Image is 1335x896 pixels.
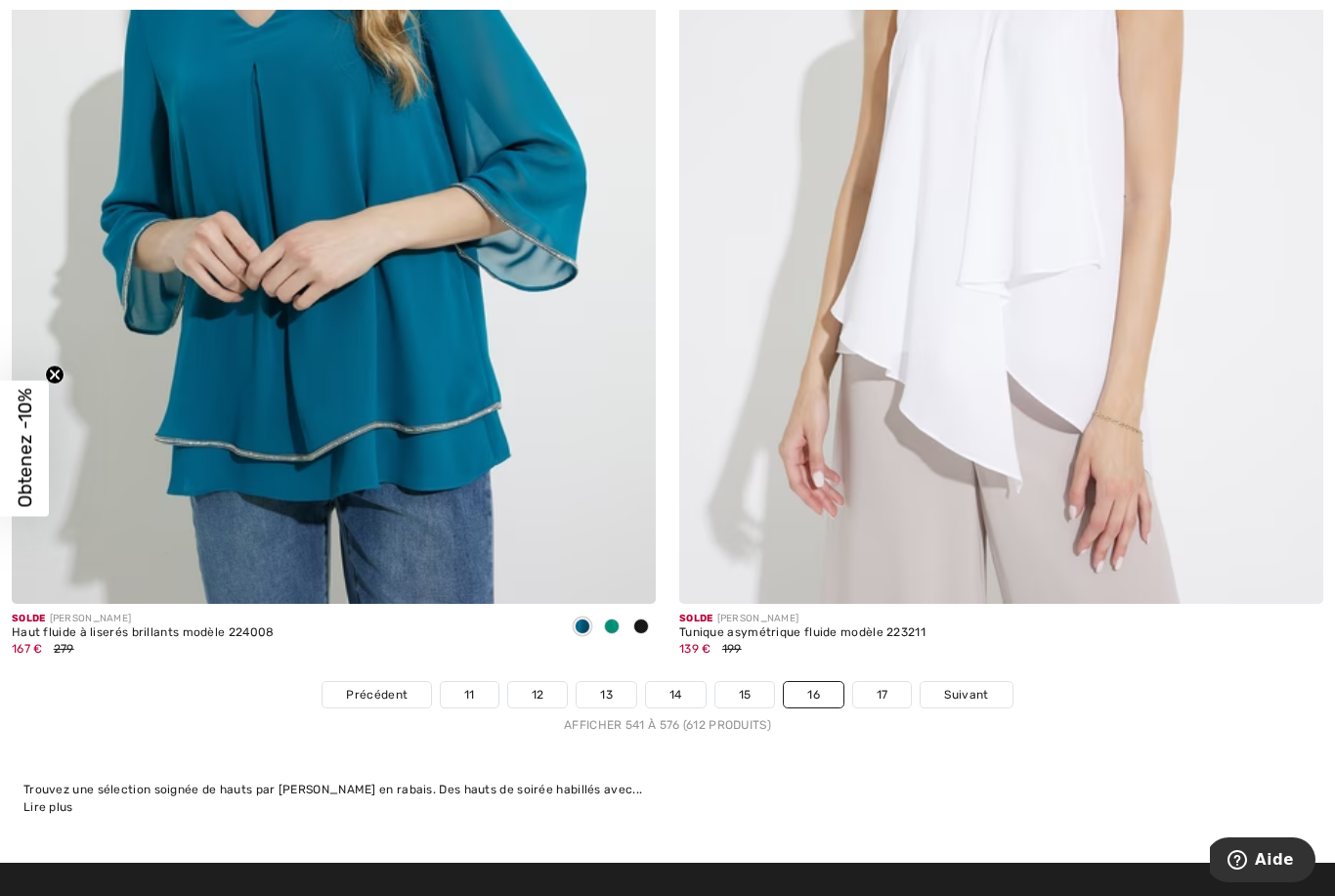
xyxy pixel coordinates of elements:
[14,389,36,508] span: Obtenez -10%
[646,682,706,707] a: 14
[441,682,498,707] a: 11
[679,613,713,624] span: Solde
[715,682,775,707] a: 15
[508,682,568,707] a: 12
[12,642,43,656] span: 167 €
[921,682,1012,707] a: Suivant
[679,626,926,640] div: Tunique asymétrique fluide modèle 223211
[679,612,926,626] div: [PERSON_NAME]
[853,682,912,707] a: 17
[323,682,431,707] a: Précédent
[1210,837,1315,886] iframe: Ouvre un widget dans lequel vous pouvez trouver plus d’informations
[12,626,275,640] div: Haut fluide à liserés brillants modèle 224008
[597,612,626,644] div: True Emerald
[23,800,73,814] span: Lire plus
[54,642,74,656] span: 279
[944,686,988,704] span: Suivant
[12,613,46,624] span: Solde
[722,642,742,656] span: 199
[626,612,656,644] div: Black
[12,612,275,626] div: [PERSON_NAME]
[45,364,65,384] button: Close teaser
[23,781,1312,798] div: Trouvez une sélection soignée de hauts par [PERSON_NAME] en rabais. Des hauts de soirée habillés ...
[568,612,597,644] div: Lagoon
[577,682,636,707] a: 13
[679,642,711,656] span: 139 €
[784,682,843,707] a: 16
[346,686,408,704] span: Précédent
